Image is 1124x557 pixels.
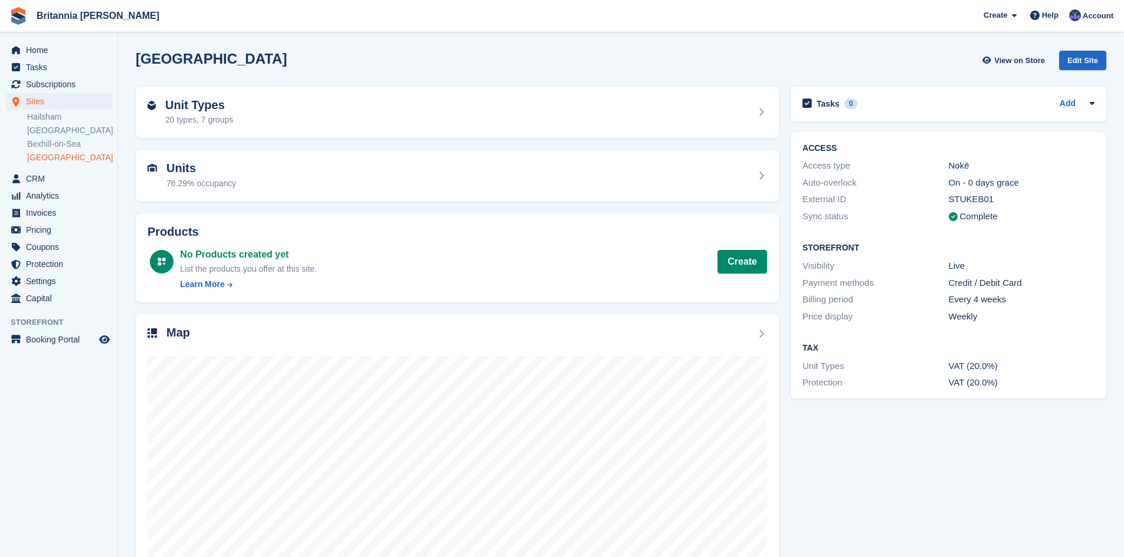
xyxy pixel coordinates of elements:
h2: Tax [802,344,1094,353]
a: menu [6,93,112,110]
div: Learn More [180,278,224,291]
a: menu [6,290,112,306]
div: On - 0 days grace [949,176,1094,190]
a: menu [6,256,112,272]
div: Credit / Debit Card [949,276,1094,290]
span: Pricing [26,222,97,238]
span: Tasks [26,59,97,75]
div: Complete [960,210,998,223]
a: [GEOGRAPHIC_DATA] [27,125,112,136]
img: Lee Cradock [1069,9,1081,21]
a: menu [6,187,112,204]
h2: Units [166,162,236,175]
h2: Map [166,326,190,340]
a: Learn More [180,278,317,291]
div: Sync status [802,210,948,223]
img: stora-icon-8386f47178a22dfd0bd8f6a31ec36ba5ce8667c1dd55bd0f319d3a0aa187defe.svg [9,7,27,25]
a: Units 76.29% occupancy [136,150,779,202]
div: External ID [802,193,948,206]
div: Payment methods [802,276,948,290]
span: CRM [26,170,97,187]
div: Protection [802,376,948,390]
span: Analytics [26,187,97,204]
a: [GEOGRAPHIC_DATA] [27,152,112,163]
div: 0 [844,98,858,109]
a: Preview store [97,332,112,347]
img: unit-type-icn-2b2737a686de81e16bb02015468b77c625bbabd49415b5ef34ead5e3b44a266d.svg [148,101,156,110]
div: 76.29% occupancy [166,177,236,190]
a: menu [6,222,112,238]
img: custom-product-icn-white-7c27a13f52cf5f2f504a55ee73a895a1f82ff5669d69490e13668eaf7ade3bb5.svg [157,257,166,266]
a: menu [6,170,112,187]
a: Hailsham [27,111,112,123]
div: Unit Types [802,360,948,373]
div: 20 types, 7 groups [165,114,233,126]
h2: Storefront [802,243,1094,253]
span: Help [1042,9,1059,21]
a: View on Store [981,51,1050,70]
a: menu [6,205,112,221]
a: menu [6,273,112,289]
h2: ACCESS [802,144,1094,153]
a: Add [1060,97,1076,111]
h2: Tasks [817,98,840,109]
h2: Unit Types [165,98,233,112]
div: Visibility [802,259,948,273]
div: Auto-overlock [802,176,948,190]
h2: [GEOGRAPHIC_DATA] [136,51,287,67]
div: Price display [802,310,948,324]
a: Edit Site [1059,51,1106,75]
span: View on Store [994,55,1045,67]
a: Bexhill-on-Sea [27,139,112,150]
span: Subscriptions [26,76,97,93]
div: No Products created yet [180,248,317,262]
span: Capital [26,290,97,306]
a: menu [6,42,112,58]
a: menu [6,59,112,75]
span: List the products you offer at this site. [180,264,317,273]
span: Invoices [26,205,97,221]
div: Billing period [802,293,948,306]
div: Nokē [949,159,1094,173]
div: VAT (20.0%) [949,360,1094,373]
a: menu [6,76,112,93]
a: menu [6,239,112,255]
a: Britannia [PERSON_NAME] [32,6,164,25]
div: Edit Site [1059,51,1106,70]
div: Live [949,259,1094,273]
div: Weekly [949,310,1094,324]
span: Booking Portal [26,331,97,348]
span: Settings [26,273,97,289]
div: Every 4 weeks [949,293,1094,306]
span: Coupons [26,239,97,255]
img: map-icn-33ee37083ee616e46c38cad1a60f524a97daa1e2b2c8c0bc3eb3415660979fc1.svg [148,328,157,338]
img: unit-icn-7be61d7bf1b0ce9d3e12c5938cc71ed9869f7b940bace4675aadf7bd6d80202e.svg [148,164,157,172]
div: Access type [802,159,948,173]
h2: Products [148,225,767,239]
span: Sites [26,93,97,110]
span: Storefront [11,317,117,328]
span: Create [984,9,1007,21]
a: Create [717,250,767,273]
span: Protection [26,256,97,272]
span: Home [26,42,97,58]
a: Unit Types 20 types, 7 groups [136,87,779,139]
div: VAT (20.0%) [949,376,1094,390]
div: STUKEB01 [949,193,1094,206]
a: menu [6,331,112,348]
span: Account [1083,10,1113,22]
